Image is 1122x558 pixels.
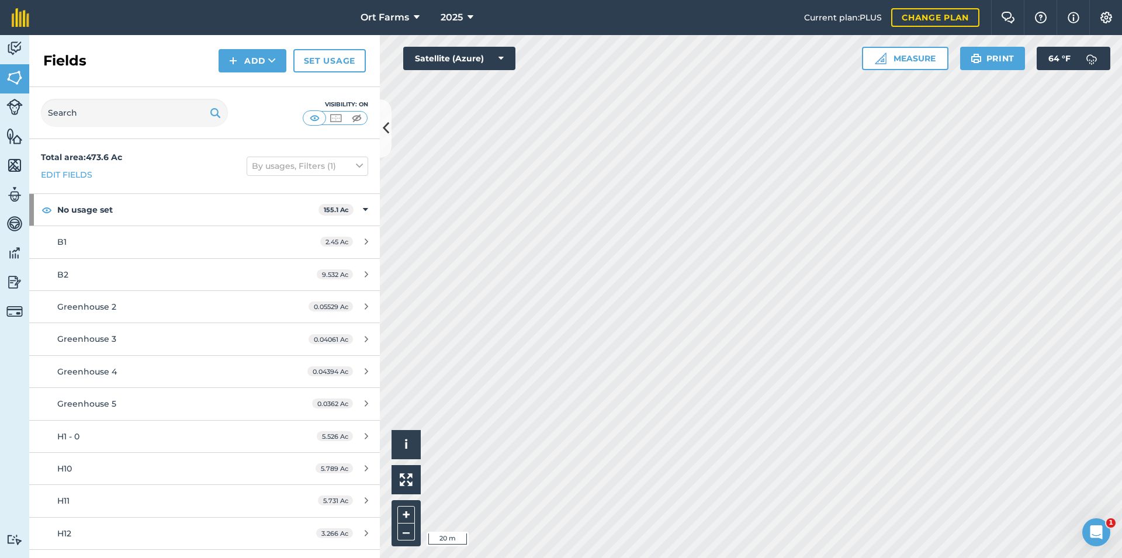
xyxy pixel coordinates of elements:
[891,8,979,27] a: Change plan
[41,99,228,127] input: Search
[397,524,415,540] button: –
[862,47,948,70] button: Measure
[41,168,92,181] a: Edit fields
[29,453,380,484] a: H105.789 Ac
[303,100,368,109] div: Visibility: On
[312,398,353,408] span: 0.0362 Ac
[6,40,23,57] img: svg+xml;base64,PD94bWwgdmVyc2lvbj0iMS4wIiBlbmNvZGluZz0idXRmLTgiPz4KPCEtLSBHZW5lcmF0b3I6IEFkb2JlIE...
[57,366,117,377] span: Greenhouse 4
[1034,12,1048,23] img: A question mark icon
[1037,47,1110,70] button: 64 °F
[960,47,1026,70] button: Print
[6,303,23,320] img: svg+xml;base64,PD94bWwgdmVyc2lvbj0iMS4wIiBlbmNvZGluZz0idXRmLTgiPz4KPCEtLSBHZW5lcmF0b3I6IEFkb2JlIE...
[57,334,116,344] span: Greenhouse 3
[328,112,343,124] img: svg+xml;base64,PHN2ZyB4bWxucz0iaHR0cDovL3d3dy53My5vcmcvMjAwMC9zdmciIHdpZHRoPSI1MCIgaGVpZ2h0PSI0MC...
[1068,11,1079,25] img: svg+xml;base64,PHN2ZyB4bWxucz0iaHR0cDovL3d3dy53My5vcmcvMjAwMC9zdmciIHdpZHRoPSIxNyIgaGVpZ2h0PSIxNy...
[57,194,318,226] strong: No usage set
[309,334,353,344] span: 0.04061 Ac
[57,528,71,539] span: H12
[404,437,408,452] span: i
[29,518,380,549] a: H123.266 Ac
[57,463,72,474] span: H10
[57,269,68,280] span: B2
[29,194,380,226] div: No usage set155.1 Ac
[307,112,322,124] img: svg+xml;base64,PHN2ZyB4bWxucz0iaHR0cDovL3d3dy53My5vcmcvMjAwMC9zdmciIHdpZHRoPSI1MCIgaGVpZ2h0PSI0MC...
[29,421,380,452] a: H1 - 05.526 Ac
[6,273,23,291] img: svg+xml;base64,PD94bWwgdmVyc2lvbj0iMS4wIiBlbmNvZGluZz0idXRmLTgiPz4KPCEtLSBHZW5lcmF0b3I6IEFkb2JlIE...
[6,127,23,145] img: svg+xml;base64,PHN2ZyB4bWxucz0iaHR0cDovL3d3dy53My5vcmcvMjAwMC9zdmciIHdpZHRoPSI1NiIgaGVpZ2h0PSI2MC...
[29,226,380,258] a: B12.45 Ac
[57,495,70,506] span: H11
[29,291,380,323] a: Greenhouse 20.05529 Ac
[320,237,353,247] span: 2.45 Ac
[349,112,364,124] img: svg+xml;base64,PHN2ZyB4bWxucz0iaHR0cDovL3d3dy53My5vcmcvMjAwMC9zdmciIHdpZHRoPSI1MCIgaGVpZ2h0PSI0MC...
[6,69,23,86] img: svg+xml;base64,PHN2ZyB4bWxucz0iaHR0cDovL3d3dy53My5vcmcvMjAwMC9zdmciIHdpZHRoPSI1NiIgaGVpZ2h0PSI2MC...
[210,106,221,120] img: svg+xml;base64,PHN2ZyB4bWxucz0iaHR0cDovL3d3dy53My5vcmcvMjAwMC9zdmciIHdpZHRoPSIxOSIgaGVpZ2h0PSIyNC...
[1099,12,1113,23] img: A cog icon
[317,269,353,279] span: 9.532 Ac
[317,431,353,441] span: 5.526 Ac
[804,11,882,24] span: Current plan : PLUS
[57,431,79,442] span: H1 - 0
[29,323,380,355] a: Greenhouse 30.04061 Ac
[6,215,23,233] img: svg+xml;base64,PD94bWwgdmVyc2lvbj0iMS4wIiBlbmNvZGluZz0idXRmLTgiPz4KPCEtLSBHZW5lcmF0b3I6IEFkb2JlIE...
[400,473,413,486] img: Four arrows, one pointing top left, one top right, one bottom right and the last bottom left
[324,206,349,214] strong: 155.1 Ac
[219,49,286,72] button: Add
[441,11,463,25] span: 2025
[6,157,23,174] img: svg+xml;base64,PHN2ZyB4bWxucz0iaHR0cDovL3d3dy53My5vcmcvMjAwMC9zdmciIHdpZHRoPSI1NiIgaGVpZ2h0PSI2MC...
[57,237,67,247] span: B1
[1080,47,1103,70] img: svg+xml;base64,PD94bWwgdmVyc2lvbj0iMS4wIiBlbmNvZGluZz0idXRmLTgiPz4KPCEtLSBHZW5lcmF0b3I6IEFkb2JlIE...
[41,203,52,217] img: svg+xml;base64,PHN2ZyB4bWxucz0iaHR0cDovL3d3dy53My5vcmcvMjAwMC9zdmciIHdpZHRoPSIxOCIgaGVpZ2h0PSIyNC...
[229,54,237,68] img: svg+xml;base64,PHN2ZyB4bWxucz0iaHR0cDovL3d3dy53My5vcmcvMjAwMC9zdmciIHdpZHRoPSIxNCIgaGVpZ2h0PSIyNC...
[318,495,353,505] span: 5.731 Ac
[43,51,86,70] h2: Fields
[29,259,380,290] a: B29.532 Ac
[29,356,380,387] a: Greenhouse 40.04394 Ac
[1082,518,1110,546] iframe: Intercom live chat
[1048,47,1071,70] span: 64 ° F
[309,301,353,311] span: 0.05529 Ac
[247,157,368,175] button: By usages, Filters (1)
[29,485,380,517] a: H115.731 Ac
[316,528,353,538] span: 3.266 Ac
[57,301,116,312] span: Greenhouse 2
[57,398,116,409] span: Greenhouse 5
[6,186,23,203] img: svg+xml;base64,PD94bWwgdmVyc2lvbj0iMS4wIiBlbmNvZGluZz0idXRmLTgiPz4KPCEtLSBHZW5lcmF0b3I6IEFkb2JlIE...
[41,152,122,162] strong: Total area : 473.6 Ac
[392,430,421,459] button: i
[6,99,23,115] img: svg+xml;base64,PD94bWwgdmVyc2lvbj0iMS4wIiBlbmNvZGluZz0idXRmLTgiPz4KPCEtLSBHZW5lcmF0b3I6IEFkb2JlIE...
[403,47,515,70] button: Satellite (Azure)
[29,388,380,420] a: Greenhouse 50.0362 Ac
[307,366,353,376] span: 0.04394 Ac
[875,53,886,64] img: Ruler icon
[12,8,29,27] img: fieldmargin Logo
[397,506,415,524] button: +
[293,49,366,72] a: Set usage
[361,11,409,25] span: Ort Farms
[316,463,353,473] span: 5.789 Ac
[971,51,982,65] img: svg+xml;base64,PHN2ZyB4bWxucz0iaHR0cDovL3d3dy53My5vcmcvMjAwMC9zdmciIHdpZHRoPSIxOSIgaGVpZ2h0PSIyNC...
[1106,518,1116,528] span: 1
[6,534,23,545] img: svg+xml;base64,PD94bWwgdmVyc2lvbj0iMS4wIiBlbmNvZGluZz0idXRmLTgiPz4KPCEtLSBHZW5lcmF0b3I6IEFkb2JlIE...
[1001,12,1015,23] img: Two speech bubbles overlapping with the left bubble in the forefront
[6,244,23,262] img: svg+xml;base64,PD94bWwgdmVyc2lvbj0iMS4wIiBlbmNvZGluZz0idXRmLTgiPz4KPCEtLSBHZW5lcmF0b3I6IEFkb2JlIE...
